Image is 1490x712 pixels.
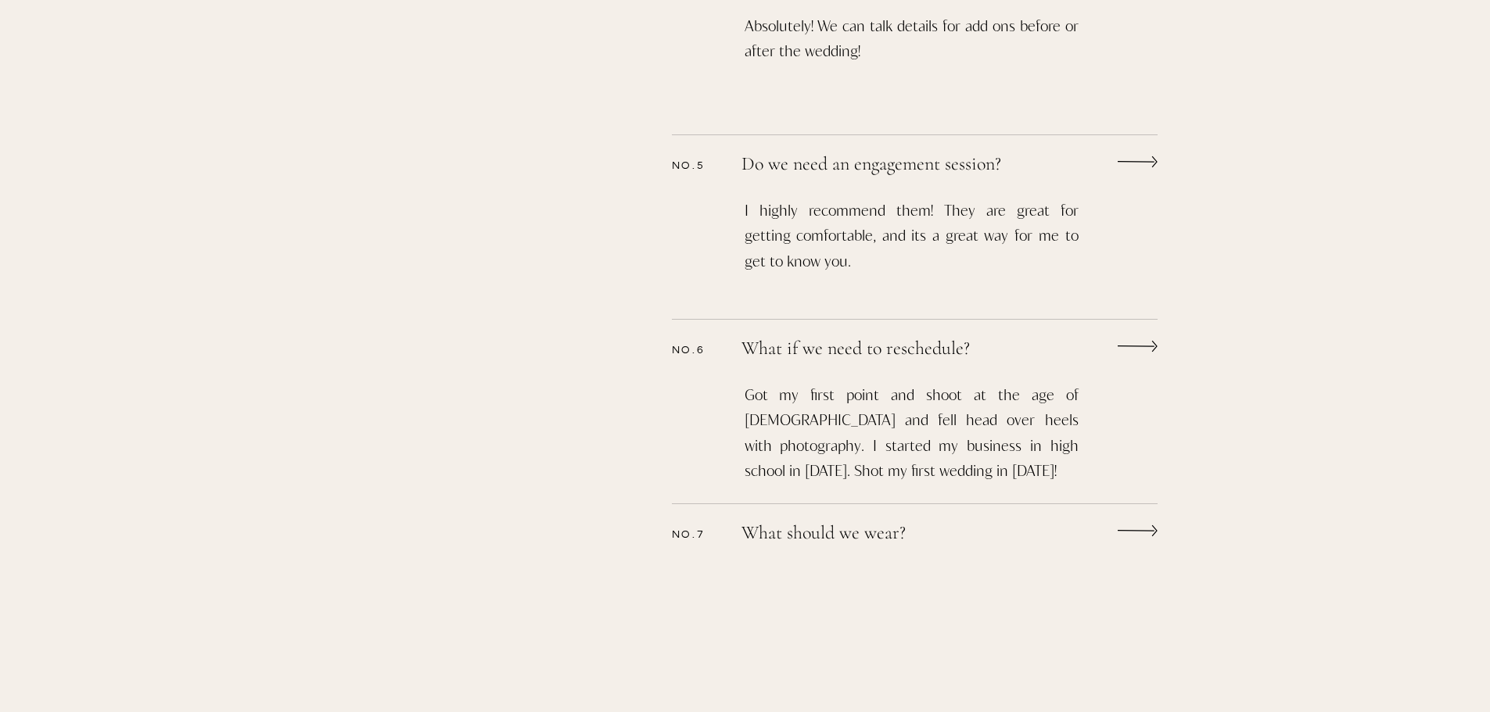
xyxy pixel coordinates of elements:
p: I highly recommend them! They are great for getting comfortable, and its a great way for me to ge... [745,198,1079,307]
p: No.7 [672,528,723,540]
p: No.5 [672,159,723,171]
p: Absolutely! We can talk details for add ons before or after the wedding! [745,13,1079,123]
a: What if we need to reschedule? [741,339,1047,362]
p: No.6 [672,343,723,356]
a: Do we need an engagement session? [741,155,1047,177]
a: What should we wear? [741,524,1047,546]
p: Got my first point and shoot at the age of [DEMOGRAPHIC_DATA] and fell head over heels with photo... [745,382,1079,496]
